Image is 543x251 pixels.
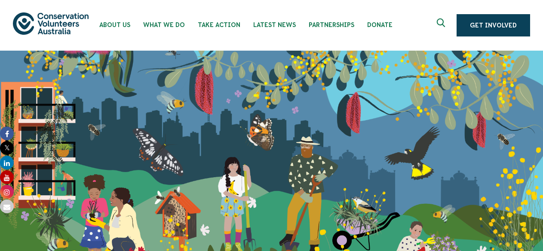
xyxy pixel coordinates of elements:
span: Partnerships [309,21,354,28]
span: Latest News [253,21,296,28]
img: logo.svg [13,12,89,34]
a: Get Involved [457,14,530,36]
span: Expand search box [437,18,448,32]
span: What We Do [143,21,185,28]
span: Take Action [198,21,240,28]
span: Donate [367,21,393,28]
span: About Us [99,21,130,28]
button: Expand search box Close search box [432,15,452,36]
